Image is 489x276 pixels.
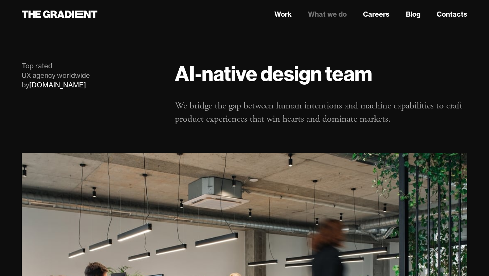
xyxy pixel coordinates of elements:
[274,9,292,19] a: Work
[363,9,390,19] a: Careers
[175,61,467,86] h1: AI-native design team
[29,81,86,89] a: [DOMAIN_NAME]
[406,9,420,19] a: Blog
[308,9,347,19] a: What we do
[175,99,467,126] p: We bridge the gap between human intentions and machine capabilities to craft product experiences ...
[22,61,161,90] div: Top rated UX agency worldwide by
[437,9,467,19] a: Contacts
